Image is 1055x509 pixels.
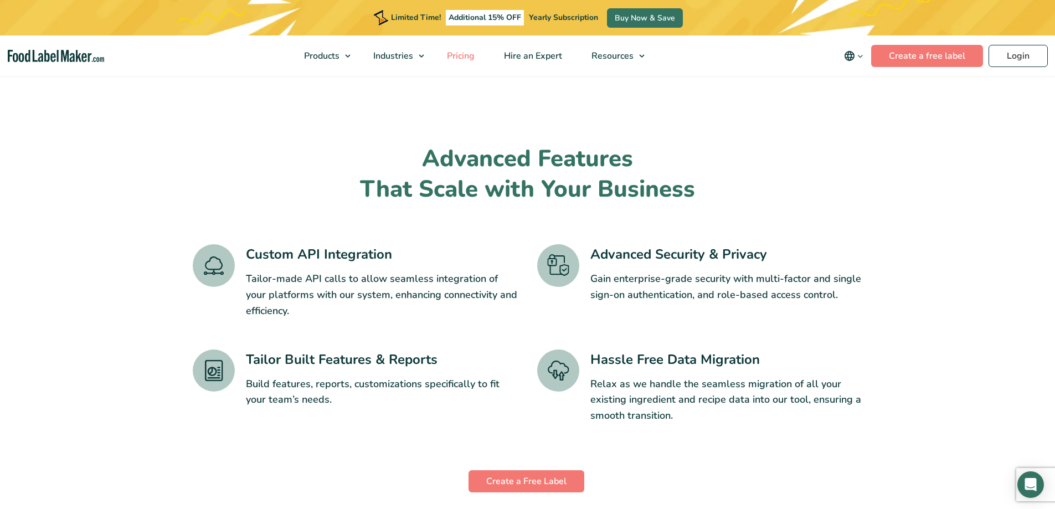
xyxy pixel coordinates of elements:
[607,8,683,28] a: Buy Now & Save
[290,35,356,76] a: Products
[193,144,863,204] h2: Advanced Features That Scale with Your Business
[246,244,518,264] h3: Custom API Integration
[989,45,1048,67] a: Login
[444,50,476,62] span: Pricing
[588,50,635,62] span: Resources
[529,12,598,23] span: Yearly Subscription
[871,45,983,67] a: Create a free label
[590,349,863,369] h3: Hassle Free Data Migration
[433,35,487,76] a: Pricing
[590,244,863,264] h3: Advanced Security & Privacy
[301,50,341,62] span: Products
[490,35,574,76] a: Hire an Expert
[359,35,430,76] a: Industries
[370,50,414,62] span: Industries
[446,10,524,25] span: Additional 15% OFF
[577,35,650,76] a: Resources
[469,470,584,492] a: Create a Free Label
[246,271,518,318] p: Tailor-made API calls to allow seamless integration of your platforms with our system, enhancing ...
[590,376,863,424] p: Relax as we handle the seamless migration of all your existing ingredient and recipe data into ou...
[1017,471,1044,498] div: Open Intercom Messenger
[246,376,518,408] p: Build features, reports, customizations specifically to fit your team’s needs.
[246,349,518,369] h3: Tailor Built Features & Reports
[391,12,441,23] span: Limited Time!
[590,271,863,303] p: Gain enterprise-grade security with multi-factor and single sign-on authentication, and role-base...
[501,50,563,62] span: Hire an Expert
